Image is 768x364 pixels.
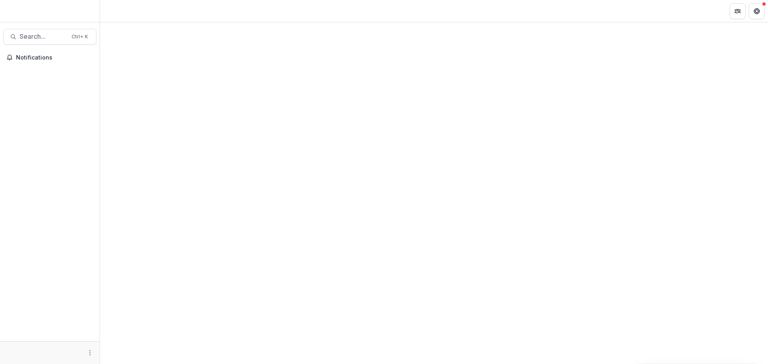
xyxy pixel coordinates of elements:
[3,29,96,45] button: Search...
[20,33,67,40] span: Search...
[103,5,137,17] nav: breadcrumb
[730,3,746,19] button: Partners
[3,51,96,64] button: Notifications
[16,54,93,61] span: Notifications
[85,348,95,358] button: More
[70,32,90,41] div: Ctrl + K
[749,3,765,19] button: Get Help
